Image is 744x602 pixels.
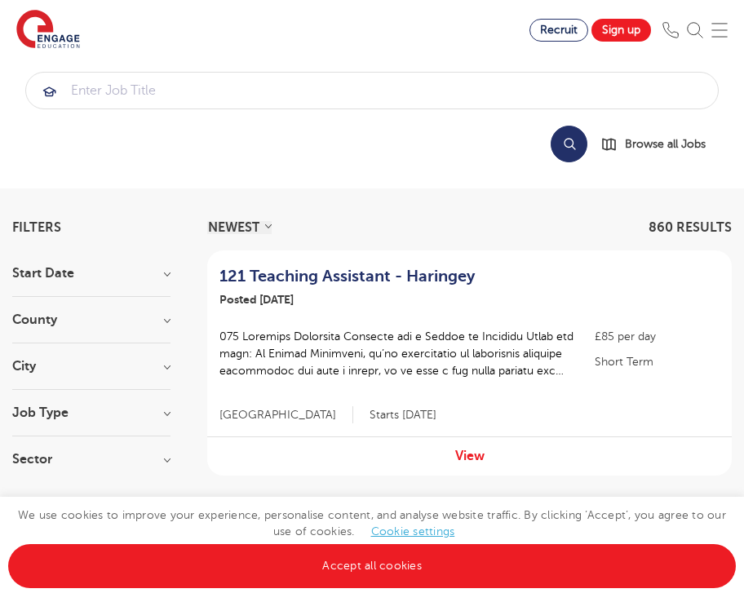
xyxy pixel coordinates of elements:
img: Phone [662,22,679,38]
span: We use cookies to improve your experience, personalise content, and analyse website traffic. By c... [8,509,736,572]
a: View [455,449,485,463]
a: 121 Teaching Assistant - Haringey [219,267,569,286]
span: Filters [12,221,61,234]
p: Short Term [595,353,720,370]
span: 860 RESULTS [649,220,732,235]
p: 075 Loremips Dolorsita Consecte adi e Seddoe te Incididu Utlab etd magn: Al Enimad Minimveni, qu’... [219,328,578,379]
a: Cookie settings [371,525,455,538]
a: Browse all Jobs [600,135,719,153]
img: Engage Education [16,10,80,51]
p: £85 per day [595,328,720,345]
span: Posted [DATE] [219,293,294,306]
button: Search [551,126,587,162]
h3: Sector [12,453,170,466]
h3: Job Type [12,406,170,419]
span: Recruit [540,24,578,36]
img: Mobile Menu [711,22,728,38]
a: Accept all cookies [8,544,736,588]
h3: Start Date [12,267,170,280]
a: Recruit [529,19,588,42]
div: Submit [25,72,719,109]
h3: City [12,360,170,373]
input: Submit [26,73,718,108]
h3: County [12,313,170,326]
a: Sign up [591,19,651,42]
span: Browse all Jobs [625,135,706,153]
img: Search [687,22,703,38]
